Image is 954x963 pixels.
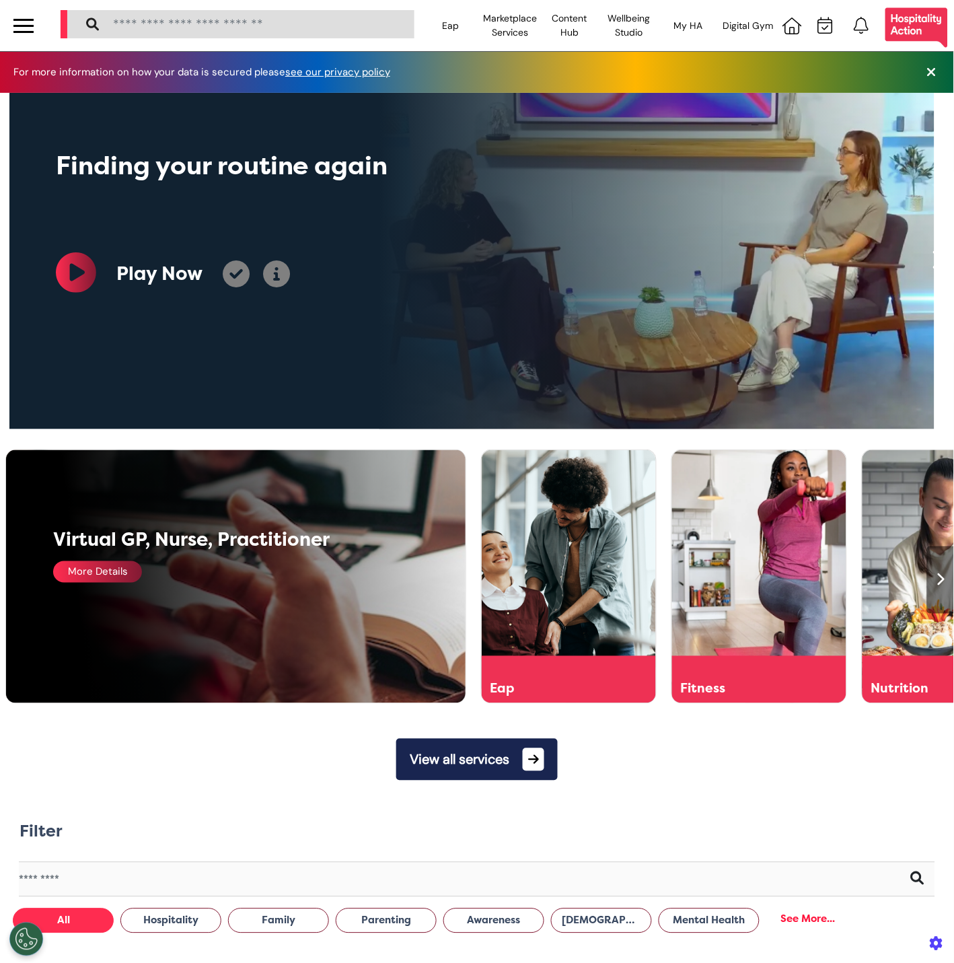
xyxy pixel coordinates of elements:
button: Family [228,908,329,933]
div: Play Now [116,260,203,288]
button: Open Preferences [9,923,43,956]
div: See More... [766,907,850,932]
div: Digital Gym [719,7,778,44]
button: [DEMOGRAPHIC_DATA] Health [551,908,652,933]
button: Hospitality [120,908,221,933]
button: Parenting [336,908,437,933]
div: More Details [53,561,142,583]
h2: Filter [20,822,63,842]
div: Eap [421,7,480,44]
div: Eap [490,683,612,696]
button: Mental Health [659,908,760,933]
div: Marketplace Services [480,7,540,44]
button: View all services [396,739,558,781]
div: Fitness [681,683,803,696]
div: Virtual GP, Nurse, Practitioner [53,526,375,555]
a: see our privacy policy [285,65,390,79]
div: For more information on how your data is secured please [13,67,404,77]
button: All [13,908,114,933]
div: Wellbeing Studio [599,7,659,44]
div: Finding your routine again [56,147,564,185]
div: Content Hub [540,7,599,44]
div: My HA [659,7,718,44]
button: Awareness [443,908,544,933]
